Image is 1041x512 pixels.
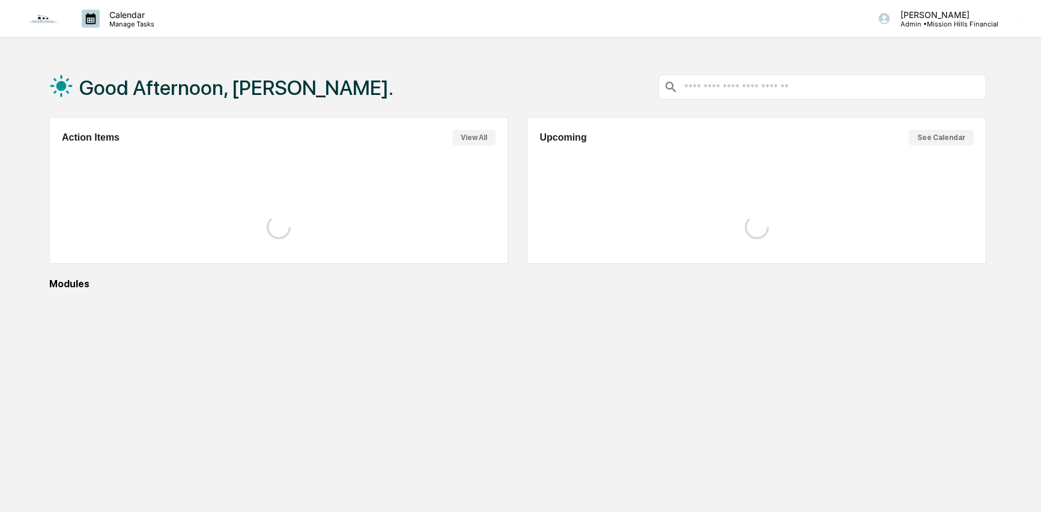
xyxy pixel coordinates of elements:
[100,10,160,20] p: Calendar
[539,132,586,143] h2: Upcoming
[891,10,998,20] p: [PERSON_NAME]
[49,278,986,290] div: Modules
[891,20,998,28] p: Admin • Mission Hills Financial
[79,76,393,100] h1: Good Afternoon, [PERSON_NAME].
[100,20,160,28] p: Manage Tasks
[909,130,974,145] button: See Calendar
[62,132,120,143] h2: Action Items
[29,14,58,23] img: logo
[452,130,496,145] button: View All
